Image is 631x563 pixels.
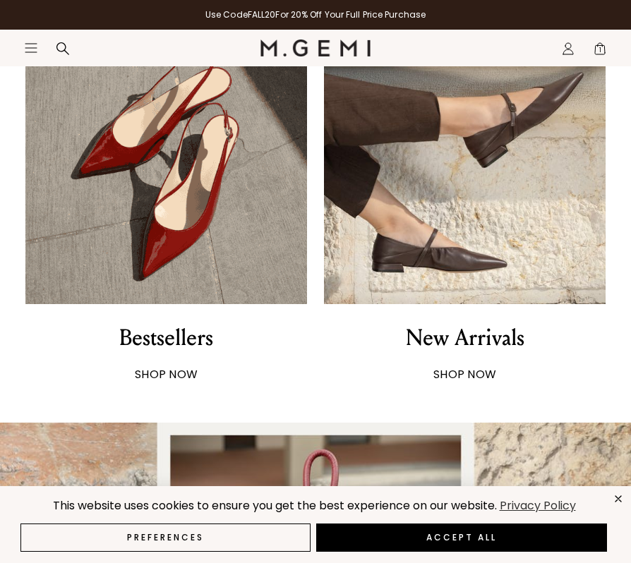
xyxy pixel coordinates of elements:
[24,41,38,55] button: Open site menu
[593,44,607,59] span: 1
[260,40,371,56] img: M.Gemi
[316,523,608,552] button: Accept All
[613,493,624,504] div: close
[25,23,307,383] a: Bestsellers SHOP NOW
[20,523,311,552] button: Preferences
[324,23,606,383] a: New Arrivals SHOP NOW
[497,497,577,515] a: Privacy Policy (opens in a new tab)
[248,8,276,20] strong: FALL20
[53,497,497,514] span: This website uses cookies to ensure you get the best experience on our website.
[406,321,524,355] div: New Arrivals
[433,366,496,382] strong: SHOP NOW
[119,321,213,355] div: Bestsellers
[135,366,198,382] strong: SHOP NOW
